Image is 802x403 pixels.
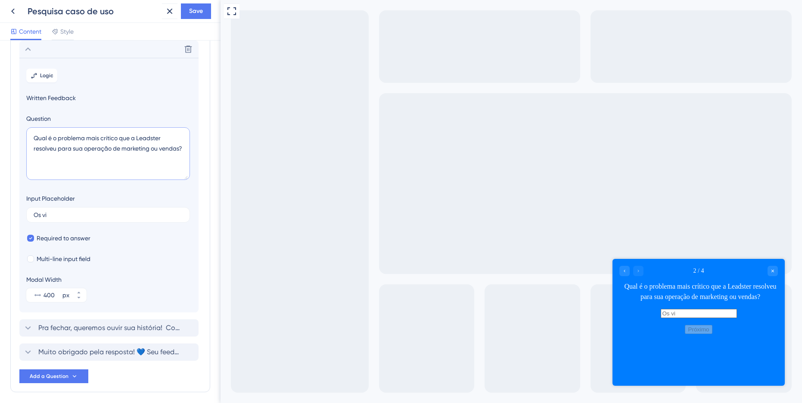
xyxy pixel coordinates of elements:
[181,3,211,19] button: Save
[26,127,190,180] textarea: Qual é o problema mais crítico que a Leadster resolveu para sua operação de marketing ou vendas?
[37,233,90,243] span: Required to answer
[44,290,61,300] input: px
[26,274,87,285] div: Modal Width
[60,26,74,37] span: Style
[26,93,192,103] span: Written Feedback
[28,5,159,17] div: Pesquisa caso de uso
[62,290,69,300] div: px
[30,373,68,380] span: Add a Question
[26,69,57,82] button: Logic
[26,113,192,124] label: Question
[19,26,41,37] span: Content
[34,212,183,218] input: Type a placeholder
[392,259,564,386] iframe: UserGuiding Survey
[38,323,180,333] span: Pra fechar, queremos ouvir sua história! Como a Leadster tem feito a diferença no seu dia a dia?
[40,72,53,79] span: Logic
[71,288,87,295] button: px
[26,193,75,204] div: Input Placeholder
[37,254,90,264] span: Multi-line input field
[19,369,88,383] button: Add a Question
[189,6,203,16] span: Save
[38,347,180,357] span: Muito obrigado pela resposta! 💙 Seu feedback é essencial para construção de uma Leadster mais int...
[71,295,87,302] button: px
